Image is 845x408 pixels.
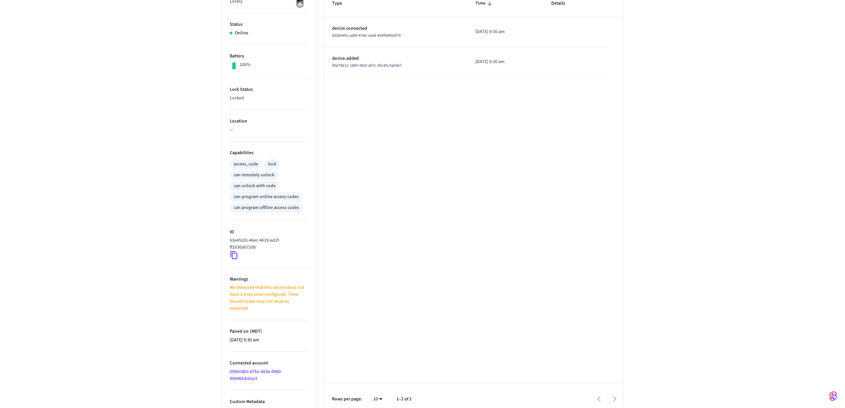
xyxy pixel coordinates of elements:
p: Capabilities [230,150,308,156]
p: [DATE] 9:30 am [475,28,535,35]
div: lock [268,161,276,168]
p: Online [235,30,248,37]
p: Paired on [230,328,308,335]
div: can remotely unlock [234,172,274,179]
p: [DATE] 9:30 am [475,58,535,65]
div: 10 [370,394,386,404]
p: Connected account [230,360,308,367]
a: 05b6c8b3-d7bc-423e-8960-809485dc0ce3 [230,368,282,382]
p: ID [230,229,308,236]
span: 8258a442-aa99-47eb-aaa8-4d4f64bb6f74 [332,33,401,38]
p: — [230,126,308,133]
p: 1–2 of 2 [396,396,412,403]
span: 40d78b12-1860-4825-a07c-85c85c9a55b7 [332,63,402,68]
div: can unlock with code [234,183,276,189]
p: Warnings [230,276,308,283]
p: Status [230,21,308,28]
div: access_code [234,161,258,168]
div: can program online access codes [234,193,299,200]
p: device.added [332,55,459,62]
p: Battery [230,53,308,60]
p: Custom Metadata [230,398,308,405]
p: device.connected [332,25,459,32]
p: 100% [240,61,251,68]
p: Rows per page: [332,396,362,403]
p: We detected that this device does not have a time zone configured. Time bound codes may not work ... [230,284,308,312]
div: can program offline access codes [234,204,299,211]
span: ( MDT ) [249,328,262,335]
p: Locked [230,95,308,102]
p: Location [230,118,308,125]
p: [DATE] 9:30 am [230,337,308,344]
p: Lock Status [230,86,308,93]
p: 63e45c01-46ec-4619-ad1f-ff2030ab7206 [230,237,306,251]
img: SeamLogoGradient.69752ec5.svg [829,391,837,401]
